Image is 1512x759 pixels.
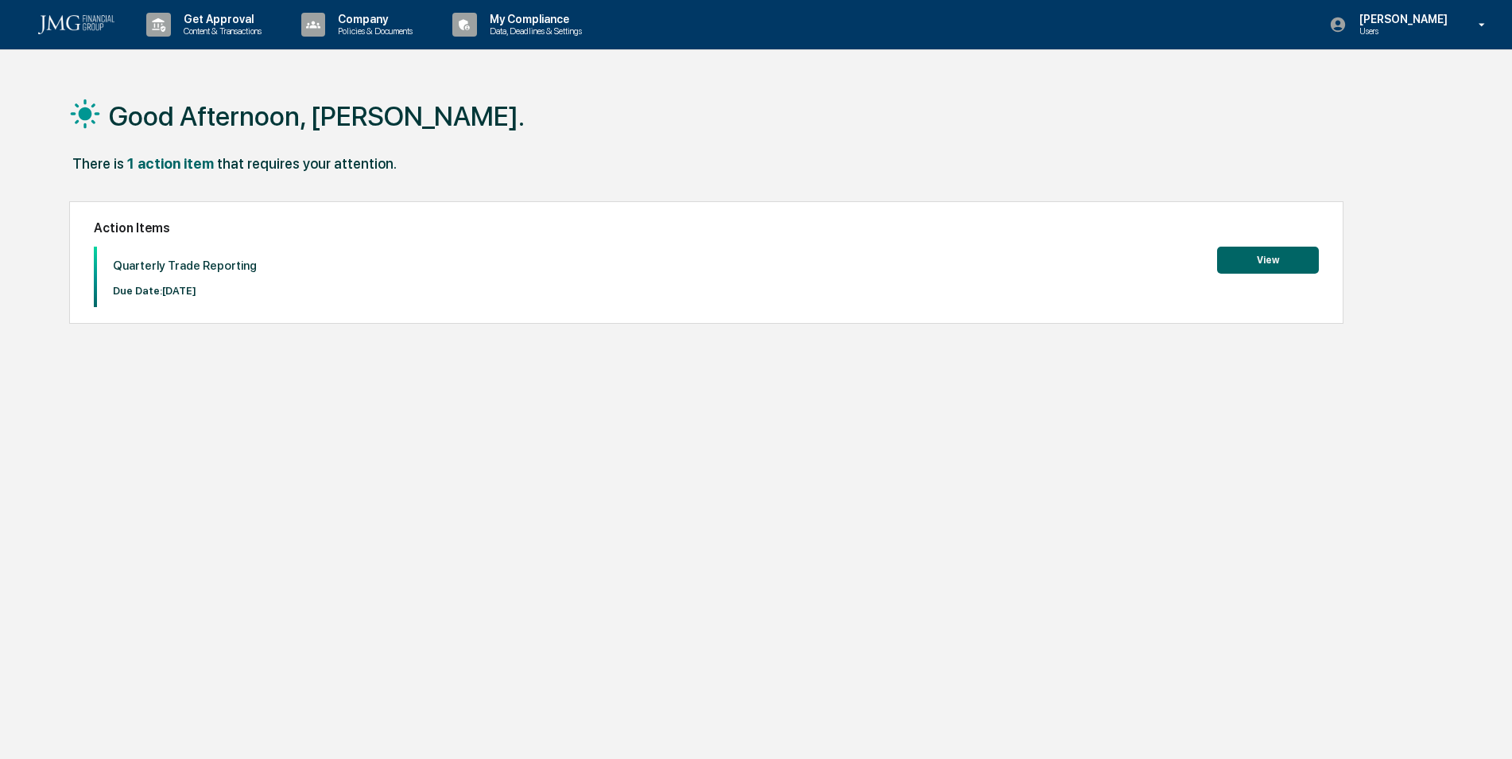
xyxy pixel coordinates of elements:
p: Get Approval [171,13,269,25]
p: [PERSON_NAME] [1347,13,1456,25]
div: There is [72,155,124,172]
div: that requires your attention. [217,155,397,172]
p: Policies & Documents [325,25,421,37]
p: Users [1347,25,1456,37]
p: My Compliance [477,13,590,25]
a: View [1217,251,1319,267]
img: logo [38,15,114,34]
div: 1 action item [127,155,214,172]
p: Due Date: [DATE] [113,285,257,297]
h1: Good Afternoon, [PERSON_NAME]. [109,100,525,132]
p: Company [325,13,421,25]
p: Quarterly Trade Reporting [113,259,257,273]
p: Data, Deadlines & Settings [477,25,590,37]
button: View [1217,247,1319,274]
h2: Action Items [94,220,1319,235]
p: Content & Transactions [171,25,269,37]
